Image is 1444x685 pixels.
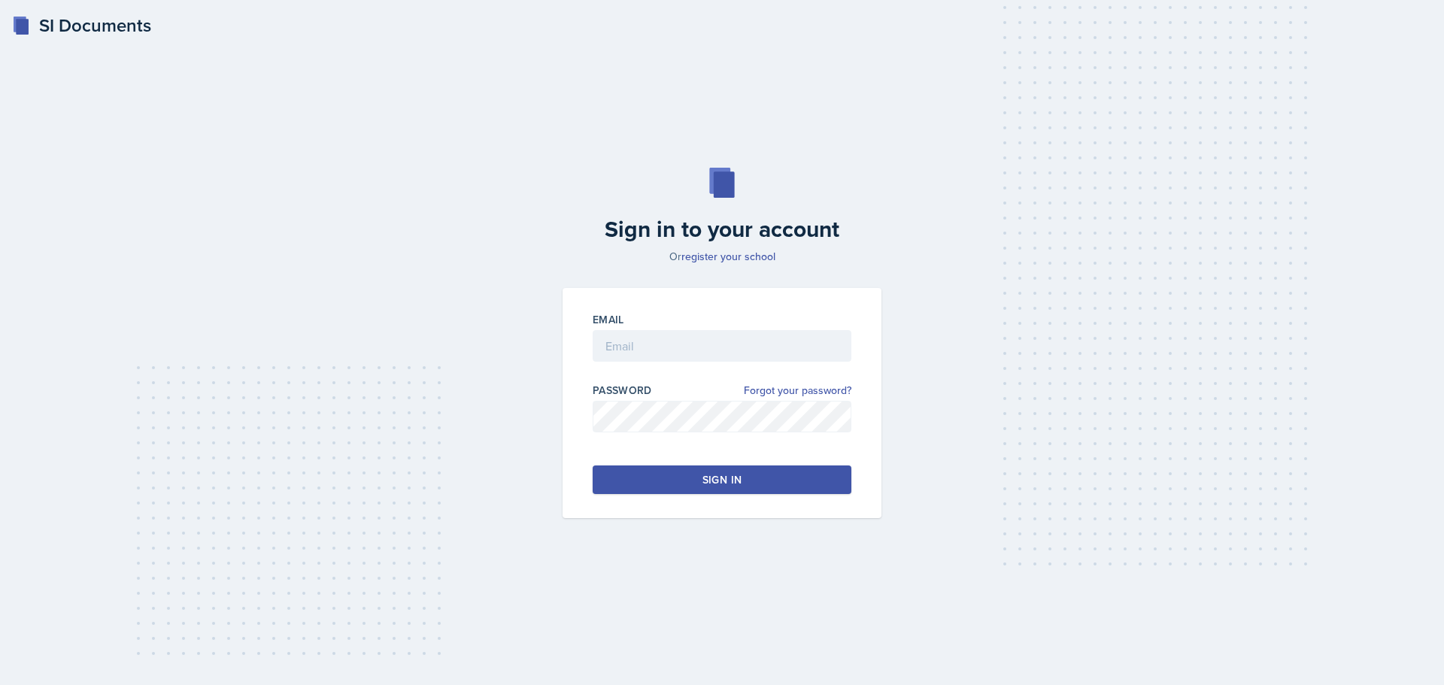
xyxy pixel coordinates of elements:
a: register your school [681,249,775,264]
div: Sign in [702,472,742,487]
label: Password [593,383,652,398]
label: Email [593,312,624,327]
h2: Sign in to your account [554,216,890,243]
a: SI Documents [12,12,151,39]
button: Sign in [593,465,851,494]
a: Forgot your password? [744,383,851,399]
p: Or [554,249,890,264]
input: Email [593,330,851,362]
